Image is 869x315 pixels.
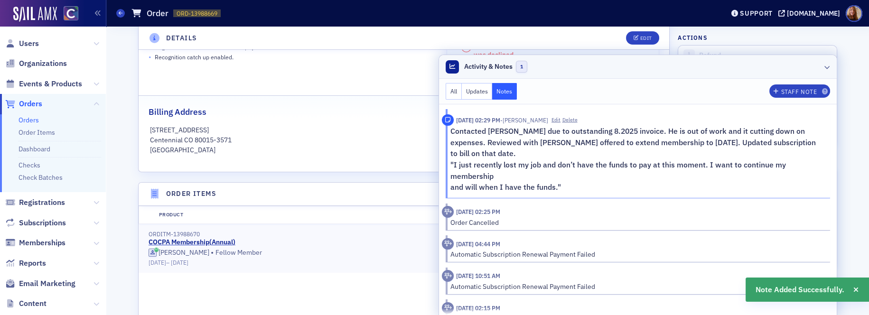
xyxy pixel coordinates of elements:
[781,89,817,94] div: Staff Note
[149,248,457,267] div: Fellow Member
[149,106,206,118] h2: Billing Address
[516,61,528,73] span: 1
[442,270,454,282] div: Activity
[787,9,840,18] div: [DOMAIN_NAME]
[19,173,63,182] a: Check Batches
[5,197,65,208] a: Registrations
[778,10,843,17] button: [DOMAIN_NAME]
[5,38,39,49] a: Users
[150,125,657,135] p: [STREET_ADDRESS]
[456,304,500,312] time: 8/5/2025 02:15 PM
[5,79,82,89] a: Events & Products
[442,238,454,250] div: Activity
[19,79,82,89] span: Events & Products
[450,159,824,182] p: "I just recently lost my job and don’t have the funds to pay at this moment. I want to continue m...
[5,238,65,248] a: Memberships
[57,6,78,22] a: View Homepage
[152,211,463,219] div: Product
[19,258,46,269] span: Reports
[492,83,517,100] button: Notes
[5,218,66,228] a: Subscriptions
[450,182,824,193] p: and will when I have the funds."
[19,116,39,124] a: Orders
[19,128,55,137] a: Order Items
[5,298,47,309] a: Content
[19,218,66,228] span: Subscriptions
[456,272,500,279] time: 8/13/2025 10:51 AM
[678,33,707,42] h4: Actions
[450,250,824,259] div: Automatic Subscription Renewal Payment Failed
[19,161,40,169] a: Checks
[64,6,78,21] img: SailAMX
[149,249,209,257] a: [PERSON_NAME]
[13,7,57,22] img: SailAMX
[19,298,47,309] span: Content
[551,116,561,124] button: Edit
[756,284,844,296] span: Note Added Successfully.
[5,258,46,269] a: Reports
[150,145,657,155] p: [GEOGRAPHIC_DATA]
[446,83,462,100] button: All
[155,53,234,61] p: Recognition catch up enabled.
[19,99,42,109] span: Orders
[640,36,652,41] div: Edit
[211,248,214,258] span: •
[500,116,548,124] span: Sheila Duggan
[5,58,67,69] a: Organizations
[626,31,659,45] button: Edit
[450,282,824,292] div: Automatic Subscription Renewal Payment Failed
[19,145,50,153] a: Dashboard
[19,278,75,289] span: Email Marketing
[562,116,578,124] button: Delete
[5,99,42,109] a: Orders
[149,259,166,266] span: [DATE]
[19,58,67,69] span: Organizations
[19,38,39,49] span: Users
[166,33,197,43] h4: Details
[159,249,209,257] div: [PERSON_NAME]
[150,135,657,145] p: Centennial CO 80015-3571
[177,9,217,18] span: ORD-13988669
[464,62,513,72] span: Activity & Notes
[769,84,831,98] button: Staff Note
[149,52,151,62] span: •
[149,238,235,247] a: COCPA Membership(Annual)
[5,278,75,289] a: Email Marketing
[699,51,832,60] div: Refund
[462,83,493,100] button: Updates
[19,238,65,248] span: Memberships
[166,189,216,199] h4: Order Items
[442,114,454,126] div: Staff Note
[450,126,824,159] p: Contacted [PERSON_NAME] due to outstanding 8.2025 invoice. He is out of work and it cutting down ...
[442,206,454,218] div: Activity
[456,116,500,124] time: 9/11/2025 02:29 PM
[456,240,500,248] time: 8/27/2025 04:44 PM
[740,9,773,18] div: Support
[442,302,454,314] div: Activity
[147,8,168,19] h1: Order
[450,218,824,228] div: Order Cancelled
[149,231,457,238] div: ORDITM-13988670
[171,259,188,266] span: [DATE]
[456,208,500,215] time: 9/11/2025 02:25 PM
[149,259,457,266] div: –
[19,197,65,208] span: Registrations
[474,42,645,59] div: Auto- Payment Failed on [DATE] for Card x 6794 - Your card was declined.
[846,5,862,22] span: Profile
